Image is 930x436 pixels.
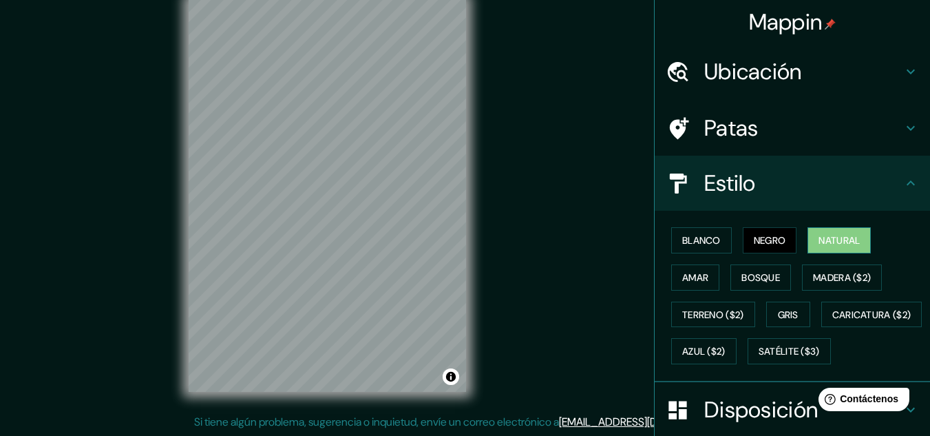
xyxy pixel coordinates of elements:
button: Natural [807,227,871,253]
font: Patas [704,114,759,143]
button: Caricatura ($2) [821,302,922,328]
font: Blanco [682,234,721,247]
font: Azul ($2) [682,346,726,358]
button: Bosque [730,264,791,291]
button: Activar o desactivar atribución [443,368,459,385]
img: pin-icon.png [825,19,836,30]
font: Si tiene algún problema, sugerencia o inquietud, envíe un correo electrónico a [194,415,559,429]
button: Blanco [671,227,732,253]
font: Gris [778,309,799,321]
font: Negro [754,234,786,247]
div: Patas [655,101,930,156]
font: Disposición [704,395,818,424]
font: Satélite ($3) [759,346,820,358]
font: Terreno ($2) [682,309,744,321]
font: Amar [682,271,708,284]
button: Amar [671,264,719,291]
font: Natural [818,234,860,247]
a: [EMAIL_ADDRESS][DOMAIN_NAME] [559,415,729,429]
div: Ubicación [655,44,930,99]
div: Estilo [655,156,930,211]
button: Satélite ($3) [748,338,831,364]
font: Caricatura ($2) [832,309,911,321]
font: Estilo [704,169,756,198]
button: Gris [766,302,810,328]
iframe: Lanzador de widgets de ayuda [807,382,915,421]
font: Ubicación [704,57,802,86]
font: Madera ($2) [813,271,871,284]
button: Terreno ($2) [671,302,755,328]
button: Madera ($2) [802,264,882,291]
button: Negro [743,227,797,253]
font: Mappin [749,8,823,37]
font: Bosque [741,271,780,284]
button: Azul ($2) [671,338,737,364]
